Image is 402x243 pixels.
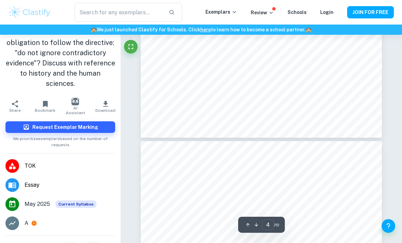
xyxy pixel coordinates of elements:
span: Current Syllabus [56,200,96,208]
a: here [200,27,211,32]
div: This exemplar is based on the current syllabus. Feel free to refer to it for inspiration/ideas wh... [56,200,96,208]
span: 🏫 [91,27,97,32]
p: A [25,219,28,227]
span: / 10 [274,222,279,228]
img: Clastify logo [8,5,51,19]
span: Essay [25,181,115,189]
a: Schools [288,10,307,15]
h6: We just launched Clastify for Schools. Click to learn how to become a school partner. [1,26,401,33]
span: AI Assistant [64,106,87,115]
input: Search for any exemplars... [75,3,163,22]
span: 🏫 [306,27,311,32]
p: Exemplars [205,8,237,16]
span: TOK [25,162,115,170]
button: Request Exemplar Marking [5,121,115,133]
button: AI Assistant [60,97,91,116]
button: Bookmark [30,97,61,116]
span: We prioritize exemplars based on the number of requests [5,133,115,148]
span: Share [9,108,21,113]
button: JOIN FOR FREE [347,6,394,18]
button: Fullscreen [124,40,138,54]
span: Download [95,108,115,113]
img: AI Assistant [72,98,79,105]
button: Help and Feedback [382,219,395,233]
button: Download [91,97,121,116]
a: Login [320,10,334,15]
h6: Request Exemplar Marking [32,123,98,131]
h1: Do historians and human scientists have an ethical obligation to follow the directive: "do not ig... [5,17,115,89]
span: Bookmark [35,108,56,113]
p: Review [251,9,274,16]
span: May 2025 [25,200,50,208]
